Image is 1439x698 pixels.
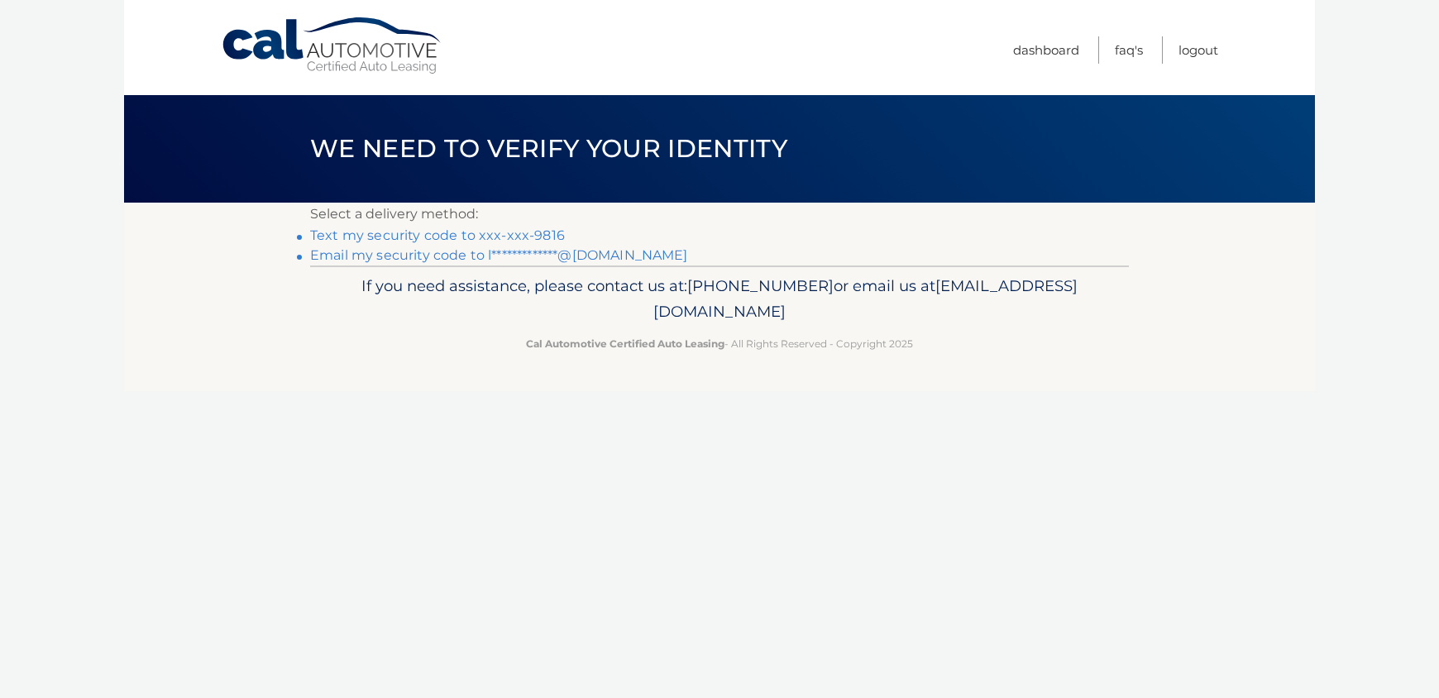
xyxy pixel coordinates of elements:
span: We need to verify your identity [310,133,787,164]
span: [PHONE_NUMBER] [687,276,834,295]
a: Logout [1178,36,1218,64]
a: FAQ's [1115,36,1143,64]
a: Dashboard [1013,36,1079,64]
strong: Cal Automotive Certified Auto Leasing [526,337,724,350]
p: If you need assistance, please contact us at: or email us at [321,273,1118,326]
a: Cal Automotive [221,17,444,75]
a: Text my security code to xxx-xxx-9816 [310,227,565,243]
p: Select a delivery method: [310,203,1129,226]
p: - All Rights Reserved - Copyright 2025 [321,335,1118,352]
